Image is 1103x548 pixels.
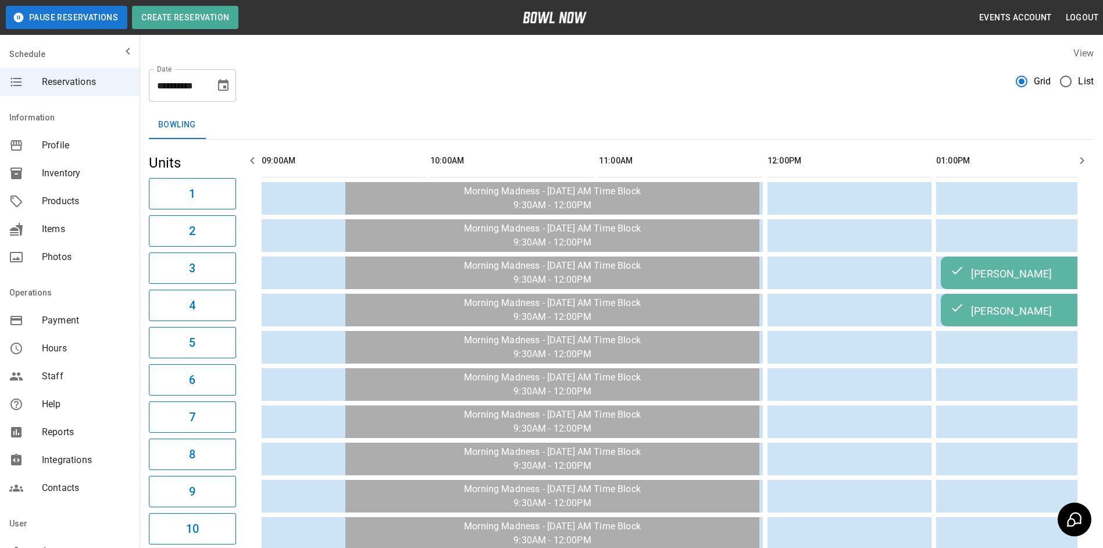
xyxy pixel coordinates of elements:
button: Create Reservation [132,6,238,29]
h6: 6 [189,371,195,389]
div: inventory tabs [149,111,1094,139]
span: Items [42,222,130,236]
button: 1 [149,178,236,209]
h6: 8 [189,445,195,464]
h6: 10 [186,519,199,538]
span: Hours [42,341,130,355]
h5: Units [149,154,236,172]
button: 2 [149,215,236,247]
th: 10:00AM [430,144,594,177]
th: 09:00AM [262,144,426,177]
span: Integrations [42,453,130,467]
h6: 3 [189,259,195,277]
span: Reservations [42,75,130,89]
span: Payment [42,314,130,328]
button: Logout [1061,7,1103,29]
th: 12:00PM [768,144,931,177]
h6: 9 [189,482,195,501]
span: List [1078,74,1094,88]
span: Photos [42,250,130,264]
button: 9 [149,476,236,507]
span: Inventory [42,166,130,180]
img: logo [523,12,587,23]
button: Pause Reservations [6,6,127,29]
span: Grid [1034,74,1051,88]
button: 5 [149,327,236,358]
span: Reports [42,425,130,439]
label: View [1073,48,1094,59]
th: 11:00AM [599,144,763,177]
button: 8 [149,439,236,470]
span: Products [42,194,130,208]
span: Help [42,397,130,411]
button: 7 [149,401,236,433]
button: Events Account [975,7,1056,29]
h6: 1 [189,184,195,203]
h6: 7 [189,408,195,426]
button: 10 [149,513,236,545]
button: Choose date, selected date is Oct 10, 2025 [212,74,235,97]
button: 6 [149,364,236,396]
button: Bowling [149,111,205,139]
h6: 2 [189,222,195,240]
h6: 4 [189,296,195,315]
button: 3 [149,252,236,284]
span: Contacts [42,481,130,495]
h6: 5 [189,333,195,352]
span: Profile [42,138,130,152]
button: 4 [149,290,236,321]
span: Staff [42,369,130,383]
